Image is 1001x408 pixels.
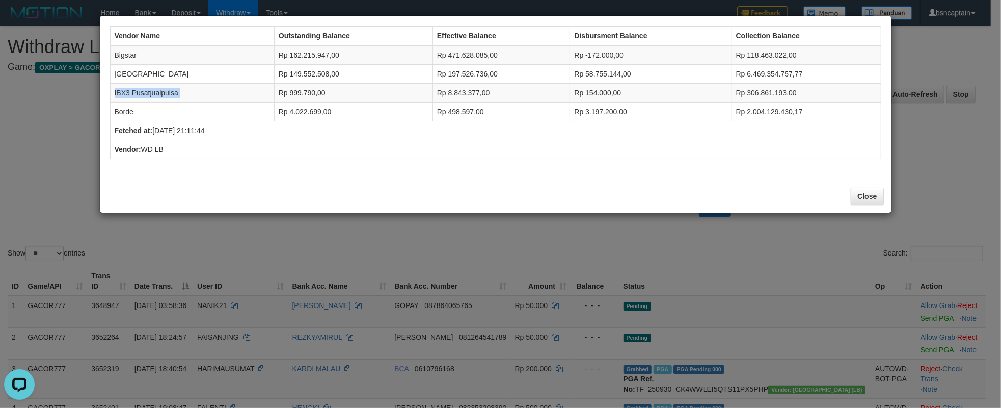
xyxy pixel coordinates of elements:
td: [GEOGRAPHIC_DATA] [110,65,274,84]
td: Rp 306.861.193,00 [732,84,881,103]
td: IBX3 Pusatjualpulsa [110,84,274,103]
td: [DATE] 21:11:44 [110,121,881,140]
td: Rp 498.597,00 [432,103,570,121]
td: Rp 3.197.200,00 [570,103,732,121]
th: Collection Balance [732,27,881,46]
td: Rp 197.526.736,00 [432,65,570,84]
td: Bigstar [110,45,274,65]
td: Rp 162.215.947,00 [274,45,432,65]
th: Vendor Name [110,27,274,46]
b: Fetched at: [115,126,153,135]
td: Rp 58.755.144,00 [570,65,732,84]
th: Effective Balance [432,27,570,46]
button: Close [851,188,883,205]
td: Rp 118.463.022,00 [732,45,881,65]
td: Rp 999.790,00 [274,84,432,103]
th: Disbursment Balance [570,27,732,46]
td: Rp 149.552.508,00 [274,65,432,84]
td: Rp -172.000,00 [570,45,732,65]
td: Rp 471.628.085,00 [432,45,570,65]
td: Rp 8.843.377,00 [432,84,570,103]
b: Vendor: [115,145,141,154]
button: Open LiveChat chat widget [4,4,35,35]
td: WD LB [110,140,881,159]
td: Rp 6.469.354.757,77 [732,65,881,84]
td: Rp 4.022.699,00 [274,103,432,121]
td: Rp 154.000,00 [570,84,732,103]
td: Rp 2.004.129.430,17 [732,103,881,121]
td: Borde [110,103,274,121]
th: Outstanding Balance [274,27,432,46]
